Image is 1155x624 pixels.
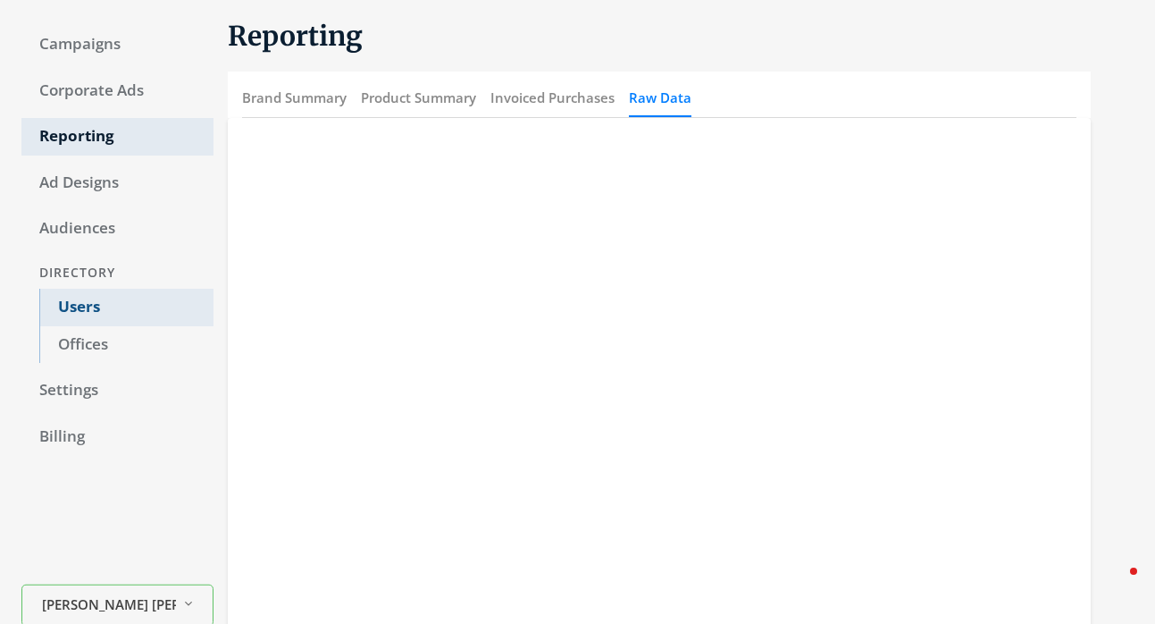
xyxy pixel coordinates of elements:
button: Raw Data [629,79,691,117]
a: Offices [39,326,213,364]
a: Billing [21,418,213,456]
a: Campaigns [21,26,213,63]
iframe: Intercom live chat [1094,563,1137,606]
a: Audiences [21,210,213,248]
h1: Reporting [228,19,1091,54]
a: Ad Designs [21,164,213,202]
a: Settings [21,372,213,409]
a: Corporate Ads [21,72,213,110]
span: [PERSON_NAME] [PERSON_NAME] [42,594,176,614]
button: Product Summary [361,79,476,117]
button: Brand Summary [242,79,347,117]
button: Invoiced Purchases [490,79,615,117]
a: Users [39,289,213,326]
div: Directory [21,257,213,290]
a: Reporting [21,118,213,156]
